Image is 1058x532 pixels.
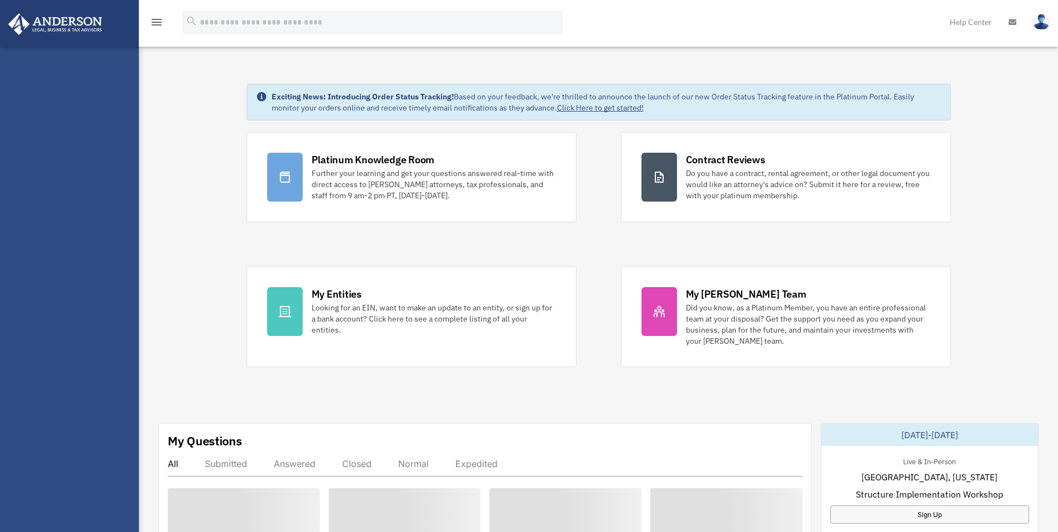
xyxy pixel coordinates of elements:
i: menu [150,16,163,29]
div: Looking for an EIN, want to make an update to an entity, or sign up for a bank account? Click her... [312,302,556,335]
div: Live & In-Person [894,455,965,466]
div: All [168,458,178,469]
div: My [PERSON_NAME] Team [686,287,806,301]
span: Structure Implementation Workshop [856,488,1003,501]
a: Sign Up [830,505,1029,524]
div: Contract Reviews [686,153,765,167]
div: [DATE]-[DATE] [821,424,1038,446]
div: Did you know, as a Platinum Member, you have an entire professional team at your disposal? Get th... [686,302,930,347]
div: Closed [342,458,372,469]
div: Normal [398,458,429,469]
a: Platinum Knowledge Room Further your learning and get your questions answered real-time with dire... [247,132,576,222]
div: Platinum Knowledge Room [312,153,435,167]
a: Click Here to get started! [557,103,644,113]
a: My [PERSON_NAME] Team Did you know, as a Platinum Member, you have an entire professional team at... [621,267,951,367]
div: Further your learning and get your questions answered real-time with direct access to [PERSON_NAM... [312,168,556,201]
span: [GEOGRAPHIC_DATA], [US_STATE] [861,470,997,484]
div: Expedited [455,458,498,469]
div: Answered [274,458,315,469]
div: Based on your feedback, we're thrilled to announce the launch of our new Order Status Tracking fe... [272,91,941,113]
a: My Entities Looking for an EIN, want to make an update to an entity, or sign up for a bank accoun... [247,267,576,367]
a: Contract Reviews Do you have a contract, rental agreement, or other legal document you would like... [621,132,951,222]
div: My Questions [168,433,242,449]
div: Submitted [205,458,247,469]
div: Do you have a contract, rental agreement, or other legal document you would like an attorney's ad... [686,168,930,201]
a: menu [150,19,163,29]
img: Anderson Advisors Platinum Portal [5,13,106,35]
div: My Entities [312,287,362,301]
strong: Exciting News: Introducing Order Status Tracking! [272,92,454,102]
i: search [185,15,198,27]
img: User Pic [1033,14,1050,30]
